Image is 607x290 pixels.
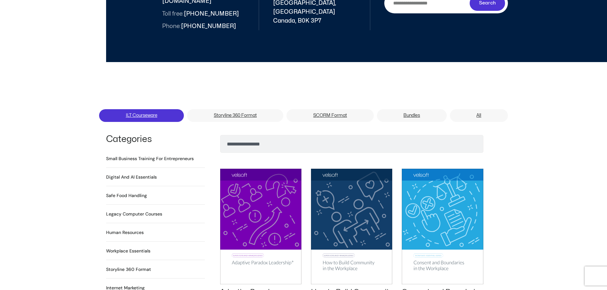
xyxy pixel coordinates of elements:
[106,135,205,144] h1: Categories
[106,192,147,199] h2: Safe Food Handling
[187,109,283,122] a: Storyline 360 Format
[106,229,144,236] a: Visit product category Human Resources
[106,266,151,273] h2: Storyline 360 Format
[162,24,181,29] span: Phone:
[106,174,157,180] a: Visit product category Digital and AI Essentials
[162,23,236,30] span: [PHONE_NUMBER]
[450,109,508,122] a: All
[106,155,194,162] h2: Small Business Training for Entrepreneurs
[106,229,144,236] h2: Human Resources
[99,109,184,122] a: ILT Courseware
[99,109,508,124] nav: Menu
[106,174,157,180] h2: Digital and AI Essentials
[106,211,162,217] a: Visit product category Legacy Computer Courses
[106,266,151,273] a: Visit product category Storyline 360 Format
[106,248,150,254] h2: Workplace Essentials
[106,248,150,254] a: Visit product category Workplace Essentials
[162,11,184,17] span: Toll free:
[286,109,373,122] a: SCORM Format
[377,109,447,122] a: Bundles
[106,211,162,217] h2: Legacy Computer Courses
[106,155,194,162] a: Visit product category Small Business Training for Entrepreneurs
[106,192,147,199] a: Visit product category Safe Food Handling
[162,10,239,18] span: [PHONE_NUMBER]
